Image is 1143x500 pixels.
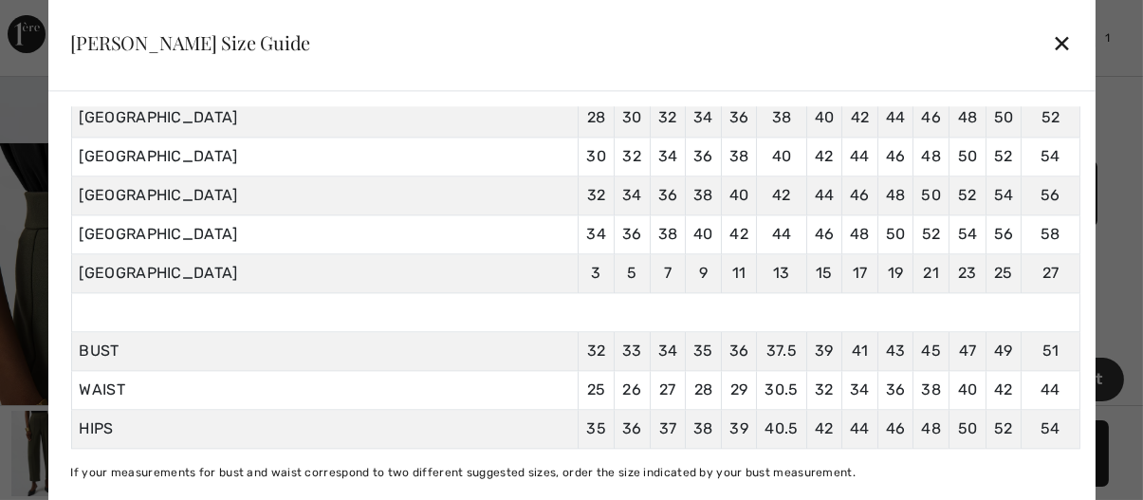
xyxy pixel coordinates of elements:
[913,98,949,137] td: 46
[579,98,615,137] td: 28
[877,253,913,292] td: 19
[921,342,941,360] span: 45
[42,13,81,30] span: Chat
[729,419,748,437] span: 39
[949,214,986,253] td: 54
[71,214,579,253] td: [GEOGRAPHIC_DATA]
[994,380,1013,398] span: 42
[579,137,615,176] td: 30
[949,253,986,292] td: 23
[693,419,713,437] span: 38
[877,176,913,214] td: 48
[730,380,748,398] span: 29
[958,419,978,437] span: 50
[71,98,579,137] td: [GEOGRAPHIC_DATA]
[765,419,798,437] span: 40.5
[994,342,1013,360] span: 49
[815,342,834,360] span: 39
[757,214,806,253] td: 44
[877,137,913,176] td: 46
[622,419,642,437] span: 36
[1041,419,1060,437] span: 54
[806,253,842,292] td: 15
[842,214,878,253] td: 48
[686,98,722,137] td: 34
[921,380,941,398] span: 38
[806,176,842,214] td: 44
[650,176,686,214] td: 36
[579,176,615,214] td: 32
[579,214,615,253] td: 34
[913,137,949,176] td: 48
[949,176,986,214] td: 52
[913,253,949,292] td: 21
[958,380,978,398] span: 40
[622,342,642,360] span: 33
[842,253,878,292] td: 17
[693,342,713,360] span: 35
[986,137,1022,176] td: 52
[1042,342,1060,360] span: 51
[852,342,869,360] span: 41
[886,380,906,398] span: 36
[659,380,676,398] span: 27
[686,137,722,176] td: 36
[587,380,606,398] span: 25
[71,137,579,176] td: [GEOGRAPHIC_DATA]
[1022,98,1079,137] td: 52
[986,98,1022,137] td: 50
[721,214,757,253] td: 42
[986,253,1022,292] td: 25
[721,137,757,176] td: 38
[806,98,842,137] td: 40
[586,419,606,437] span: 35
[842,137,878,176] td: 44
[686,253,722,292] td: 9
[71,409,579,448] td: HIPS
[757,176,806,214] td: 42
[959,342,977,360] span: 47
[615,214,651,253] td: 36
[729,342,749,360] span: 36
[694,380,713,398] span: 28
[757,137,806,176] td: 40
[650,137,686,176] td: 34
[721,253,757,292] td: 11
[886,419,906,437] span: 46
[986,214,1022,253] td: 56
[615,137,651,176] td: 32
[615,253,651,292] td: 5
[686,214,722,253] td: 40
[842,176,878,214] td: 46
[1052,24,1072,64] div: ✕
[877,98,913,137] td: 44
[806,214,842,253] td: 46
[71,331,579,370] td: BUST
[615,98,651,137] td: 30
[850,419,870,437] span: 44
[877,214,913,253] td: 50
[650,214,686,253] td: 38
[757,253,806,292] td: 13
[949,98,986,137] td: 48
[686,176,722,214] td: 38
[71,370,579,409] td: WAIST
[757,98,806,137] td: 38
[766,342,797,360] span: 37.5
[71,253,579,292] td: [GEOGRAPHIC_DATA]
[850,380,870,398] span: 34
[986,176,1022,214] td: 54
[71,176,579,214] td: [GEOGRAPHIC_DATA]
[815,380,834,398] span: 32
[1022,214,1079,253] td: 58
[913,214,949,253] td: 52
[650,253,686,292] td: 7
[721,98,757,137] td: 36
[579,253,615,292] td: 3
[806,137,842,176] td: 42
[623,380,642,398] span: 26
[1022,253,1079,292] td: 27
[815,419,834,437] span: 42
[587,342,606,360] span: 32
[921,419,941,437] span: 48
